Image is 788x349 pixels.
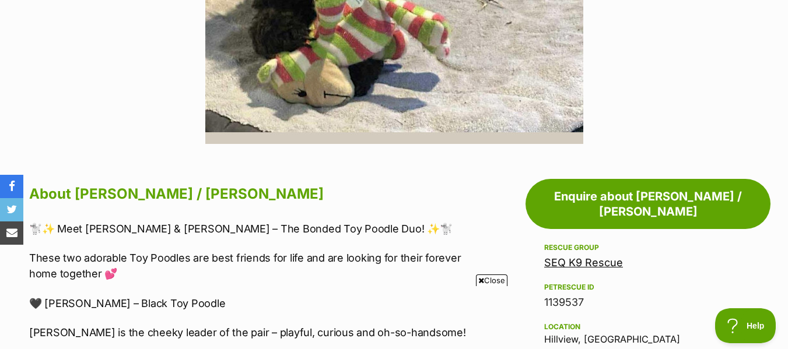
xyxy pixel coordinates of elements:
a: SEQ K9 Rescue [544,256,623,269]
p: [PERSON_NAME] is the cheeky leader of the pair – playful, curious and oh-so-handsome! [29,325,470,340]
span: Close [476,274,507,286]
p: These two adorable Toy Poodles are best friends for life and are looking for their forever home t... [29,250,470,281]
iframe: Help Scout Beacon - Open [715,308,776,343]
a: Enquire about [PERSON_NAME] / [PERSON_NAME] [526,179,771,229]
iframe: Advertisement [111,291,677,343]
p: 🖤 [PERSON_NAME] – Black Toy Poodle [29,295,470,311]
div: Rescue group [544,243,752,252]
p: 🐩✨ Meet [PERSON_NAME] & [PERSON_NAME] – The Bonded Toy Poodle Duo! ✨🐩 [29,221,470,237]
div: PetRescue ID [544,283,752,292]
h2: About [PERSON_NAME] / [PERSON_NAME] [29,181,470,207]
